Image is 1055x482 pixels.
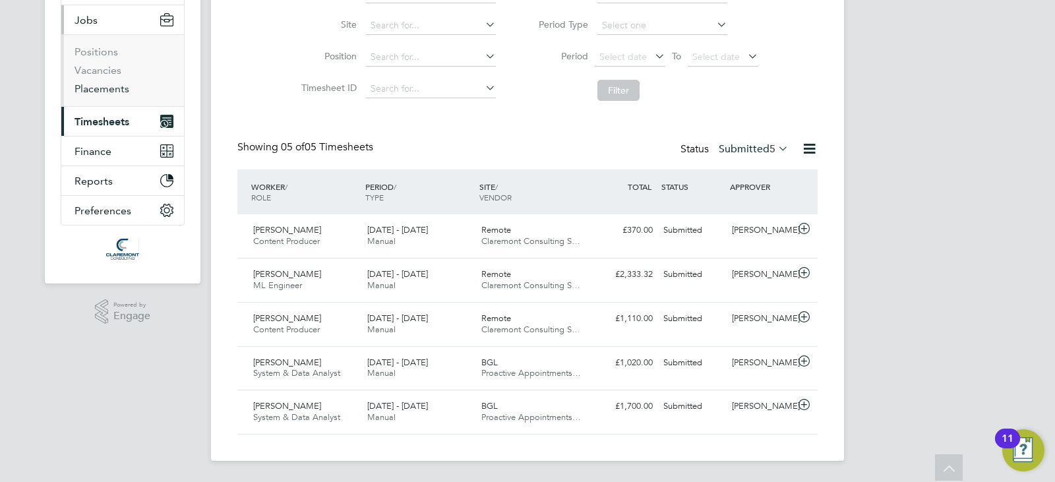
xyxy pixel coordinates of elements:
[367,367,396,378] span: Manual
[658,352,727,374] div: Submitted
[297,18,357,30] label: Site
[481,280,580,291] span: Claremont Consulting S…
[769,142,775,156] span: 5
[253,280,302,291] span: ML Engineer
[599,51,647,63] span: Select date
[75,45,118,58] a: Positions
[95,299,151,324] a: Powered byEngage
[75,175,113,187] span: Reports
[75,115,129,128] span: Timesheets
[628,181,651,192] span: TOTAL
[367,313,428,324] span: [DATE] - [DATE]
[75,204,131,217] span: Preferences
[248,175,362,209] div: WORKER
[481,313,511,324] span: Remote
[481,367,581,378] span: Proactive Appointments…
[495,181,498,192] span: /
[75,145,111,158] span: Finance
[253,400,321,411] span: [PERSON_NAME]
[529,50,588,62] label: Period
[692,51,740,63] span: Select date
[253,324,320,335] span: Content Producer
[297,50,357,62] label: Position
[367,324,396,335] span: Manual
[481,357,498,368] span: BGL
[589,352,658,374] div: £1,020.00
[281,140,305,154] span: 05 of
[1002,438,1013,456] div: 11
[367,357,428,368] span: [DATE] - [DATE]
[658,308,727,330] div: Submitted
[61,196,184,225] button: Preferences
[727,264,795,286] div: [PERSON_NAME]
[75,64,121,76] a: Vacancies
[61,166,184,195] button: Reports
[727,396,795,417] div: [PERSON_NAME]
[253,224,321,235] span: [PERSON_NAME]
[253,268,321,280] span: [PERSON_NAME]
[481,400,498,411] span: BGL
[727,175,795,198] div: APPROVER
[237,140,376,154] div: Showing
[668,47,685,65] span: To
[61,136,184,166] button: Finance
[61,239,185,260] a: Go to home page
[719,142,789,156] label: Submitted
[589,308,658,330] div: £1,110.00
[253,357,321,368] span: [PERSON_NAME]
[589,264,658,286] div: £2,333.32
[658,396,727,417] div: Submitted
[481,411,581,423] span: Proactive Appointments…
[61,107,184,136] button: Timesheets
[589,220,658,241] div: £370.00
[366,48,496,67] input: Search for...
[366,80,496,98] input: Search for...
[481,324,580,335] span: Claremont Consulting S…
[481,224,511,235] span: Remote
[481,268,511,280] span: Remote
[394,181,396,192] span: /
[61,5,184,34] button: Jobs
[113,311,150,322] span: Engage
[658,175,727,198] div: STATUS
[253,411,340,423] span: System & Data Analyst
[106,239,138,260] img: claremontconsulting1-logo-retina.png
[367,235,396,247] span: Manual
[727,352,795,374] div: [PERSON_NAME]
[253,235,320,247] span: Content Producer
[113,299,150,311] span: Powered by
[251,192,271,202] span: ROLE
[61,34,184,106] div: Jobs
[253,367,340,378] span: System & Data Analyst
[75,82,129,95] a: Placements
[476,175,590,209] div: SITE
[481,235,580,247] span: Claremont Consulting S…
[281,140,373,154] span: 05 Timesheets
[367,268,428,280] span: [DATE] - [DATE]
[253,313,321,324] span: [PERSON_NAME]
[727,308,795,330] div: [PERSON_NAME]
[367,411,396,423] span: Manual
[529,18,588,30] label: Period Type
[367,224,428,235] span: [DATE] - [DATE]
[362,175,476,209] div: PERIOD
[589,396,658,417] div: £1,700.00
[658,220,727,241] div: Submitted
[479,192,512,202] span: VENDOR
[727,220,795,241] div: [PERSON_NAME]
[658,264,727,286] div: Submitted
[365,192,384,202] span: TYPE
[366,16,496,35] input: Search for...
[367,400,428,411] span: [DATE] - [DATE]
[1002,429,1044,471] button: Open Resource Center, 11 new notifications
[75,14,98,26] span: Jobs
[367,280,396,291] span: Manual
[285,181,287,192] span: /
[297,82,357,94] label: Timesheet ID
[680,140,791,159] div: Status
[597,16,727,35] input: Select one
[597,80,640,101] button: Filter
